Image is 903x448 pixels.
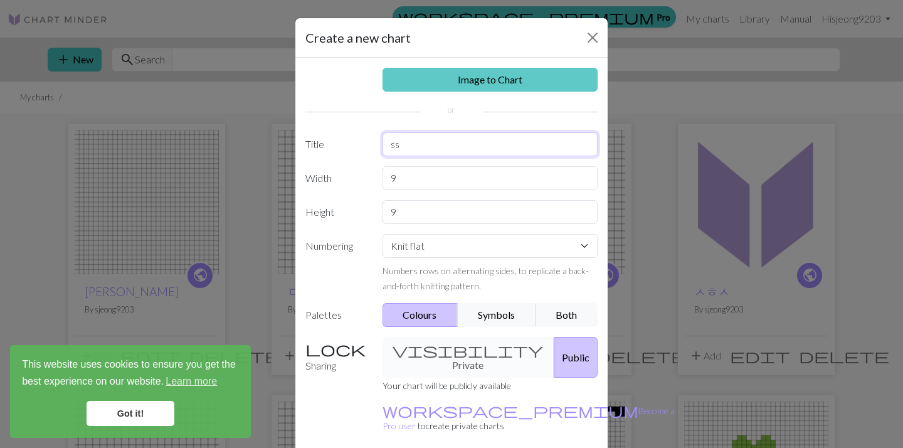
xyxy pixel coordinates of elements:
small: Numbers rows on alternating sides, to replicate a back-and-forth knitting pattern. [383,265,589,291]
button: Both [536,303,598,327]
a: Become a Pro user [383,405,675,431]
a: dismiss cookie message [87,401,174,426]
div: cookieconsent [10,345,251,438]
a: learn more about cookies [164,372,219,391]
label: Palettes [298,303,375,327]
small: to create private charts [383,405,675,431]
span: workspace_premium [383,402,638,419]
h5: Create a new chart [305,28,411,47]
small: Your chart will be publicly available [383,380,511,391]
span: This website uses cookies to ensure you get the best experience on our website. [22,357,239,391]
button: Public [554,337,598,378]
a: Image to Chart [383,68,598,92]
label: Width [298,166,375,190]
label: Title [298,132,375,156]
label: Numbering [298,234,375,293]
label: Height [298,200,375,224]
button: Close [583,28,603,48]
button: Symbols [457,303,536,327]
button: Colours [383,303,458,327]
label: Sharing [298,337,375,378]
